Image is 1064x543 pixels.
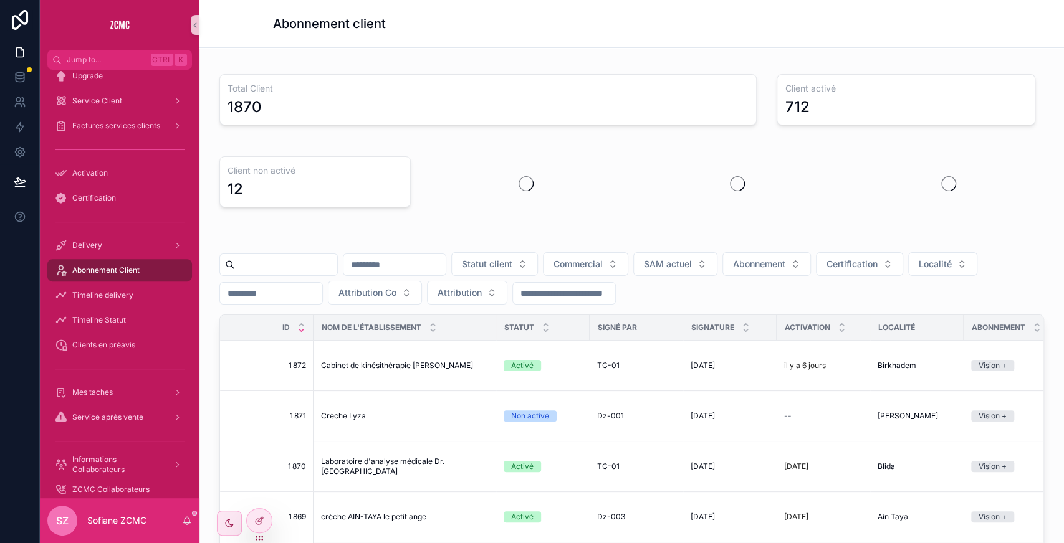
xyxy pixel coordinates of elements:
[597,361,676,371] a: TC-01
[228,179,243,199] div: 12
[47,187,192,209] a: Certification
[878,361,916,371] span: Birkhadem
[784,411,792,421] span: --
[691,411,715,421] span: [DATE]
[47,115,192,137] a: Factures services clients
[47,65,192,87] a: Upgrade
[228,97,262,117] div: 1870
[597,361,620,371] span: TC-01
[598,323,637,333] span: Signé par
[597,461,620,471] span: TC-01
[72,315,126,325] span: Timeline Statut
[971,511,1050,522] a: Vision +
[504,461,582,472] a: Activé
[47,381,192,404] a: Mes taches
[554,258,603,270] span: Commercial
[784,512,808,522] p: [DATE]
[72,71,103,81] span: Upgrade
[67,55,146,65] span: Jump to...
[827,258,878,270] span: Certification
[597,411,624,421] span: Dz-001
[511,511,534,522] div: Activé
[47,234,192,257] a: Delivery
[597,411,676,421] a: Dz-001
[784,512,863,522] a: [DATE]
[691,323,734,333] span: Signature
[321,411,489,421] a: Crèche Lyza
[733,258,785,270] span: Abonnement
[72,412,143,422] span: Service après vente
[979,410,1007,422] div: Vision +
[321,512,426,522] span: crèche AIN-TAYA le petit ange
[56,513,69,528] span: SZ
[971,360,1050,371] a: Vision +
[176,55,186,65] span: K
[816,252,903,276] button: Select Button
[321,361,473,371] span: Cabinet de kinésithérapie [PERSON_NAME]
[784,411,863,421] a: --
[110,15,130,35] img: App logo
[151,54,173,66] span: Ctrl
[644,258,692,270] span: SAM actuel
[878,323,915,333] span: Localité
[451,252,538,276] button: Select Button
[47,478,192,501] a: ZCMC Collaborateurs
[504,360,582,371] a: Activé
[633,252,717,276] button: Select Button
[504,511,582,522] a: Activé
[321,411,366,421] span: Crèche Lyza
[228,82,749,95] h3: Total Client
[72,484,150,494] span: ZCMC Collaborateurs
[979,511,1007,522] div: Vision +
[979,360,1007,371] div: Vision +
[785,97,809,117] div: 712
[504,323,534,333] span: Statut
[235,411,306,421] a: 1 871
[462,258,512,270] span: Statut client
[235,461,306,471] a: 1 870
[273,15,386,32] h1: Abonnement client
[47,406,192,428] a: Service après vente
[597,512,625,522] span: Dz-003
[282,323,290,333] span: ID
[427,281,507,305] button: Select Button
[971,461,1050,472] a: Vision +
[511,360,534,371] div: Activé
[322,323,421,333] span: NOM de l'établissement
[691,361,715,371] span: [DATE]
[72,121,160,131] span: Factures services clients
[543,252,628,276] button: Select Button
[784,361,863,371] a: il y a 6 jours
[784,461,863,471] a: [DATE]
[691,512,769,522] a: [DATE]
[597,461,676,471] a: TC-01
[597,512,676,522] a: Dz-003
[511,461,534,472] div: Activé
[72,340,135,350] span: Clients en préavis
[47,162,192,184] a: Activation
[321,456,489,476] a: Laboratoire d'analyse médicale Dr. [GEOGRAPHIC_DATA]
[691,411,769,421] a: [DATE]
[72,290,133,300] span: Timeline delivery
[47,334,192,356] a: Clients en préavis
[328,281,422,305] button: Select Button
[784,461,808,471] p: [DATE]
[72,387,113,397] span: Mes taches
[979,461,1007,472] div: Vision +
[72,455,163,475] span: Informations Collaborateurs
[72,240,102,250] span: Delivery
[878,411,956,421] a: [PERSON_NAME]
[878,461,956,471] a: Blida
[691,461,715,471] span: [DATE]
[47,309,192,331] a: Timeline Statut
[72,96,122,106] span: Service Client
[691,461,769,471] a: [DATE]
[878,512,908,522] span: Ain Taya
[438,286,482,299] span: Attribution
[235,361,306,371] a: 1 872
[338,286,396,299] span: Attribution Co
[228,164,403,177] h3: Client non activé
